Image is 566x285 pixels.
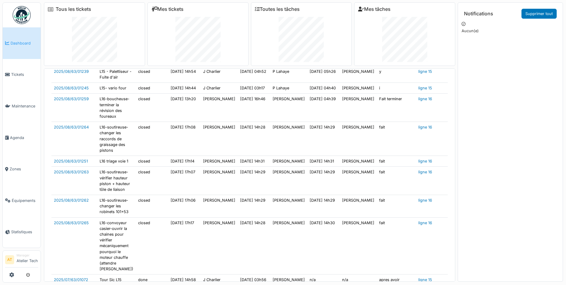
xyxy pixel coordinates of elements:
[17,253,38,258] div: Manager
[307,167,340,195] td: [DATE] 14h29
[54,198,89,203] a: 2025/08/63/01262
[54,159,88,163] a: 2025/08/63/01251
[521,9,557,19] a: Supprimer tout
[340,195,377,218] td: [PERSON_NAME]
[418,69,432,74] a: ligne 15
[54,69,89,74] a: 2025/08/63/01239
[97,167,136,195] td: L16-soutireuse-vérifier hauteur piston + hauteur tôle de liaison
[151,6,184,12] a: Mes tickets
[307,83,340,94] td: [DATE] 04h40
[255,6,300,12] a: Toutes les tâches
[270,167,307,195] td: [PERSON_NAME]
[97,217,136,274] td: L16-convoyeur casier-ouvrir la chaines pour vérifier mécaniquement pourquoi le moteur chauffe (at...
[418,86,432,90] a: ligne 15
[168,156,201,167] td: [DATE] 17h14
[201,122,238,156] td: [PERSON_NAME]
[3,185,41,216] a: Équipements
[270,94,307,122] td: [PERSON_NAME]
[270,83,307,94] td: P Lahaye
[97,66,136,82] td: L15 - Palettiseur - Fuite d'air
[377,156,416,167] td: fait
[340,217,377,274] td: [PERSON_NAME]
[54,86,89,90] a: 2025/08/63/01245
[136,195,168,218] td: closed
[418,97,432,101] a: ligne 16
[238,167,270,195] td: [DATE] 14h29
[270,156,307,167] td: [PERSON_NAME]
[418,170,432,174] a: ligne 16
[358,6,391,12] a: Mes tâches
[13,6,31,24] img: Badge_color-CXgf-gQk.svg
[340,167,377,195] td: [PERSON_NAME]
[54,277,88,282] a: 2025/07/63/01072
[54,221,89,225] a: 2025/08/63/01265
[462,28,559,34] p: Aucun(e)
[5,253,38,268] a: AT ManagerAtelier Tech
[97,195,136,218] td: L16-soutireuse-changer les robinets 101+53
[201,167,238,195] td: [PERSON_NAME]
[168,94,201,122] td: [DATE] 13h20
[377,195,416,218] td: fait
[377,217,416,274] td: fait
[238,156,270,167] td: [DATE] 14h31
[136,83,168,94] td: closed
[10,166,38,172] span: Zones
[168,167,201,195] td: [DATE] 17h07
[5,255,14,264] li: AT
[340,94,377,122] td: [PERSON_NAME]
[54,125,89,129] a: 2025/08/63/01264
[201,94,238,122] td: [PERSON_NAME]
[270,122,307,156] td: [PERSON_NAME]
[340,83,377,94] td: [PERSON_NAME]
[238,195,270,218] td: [DATE] 14h29
[11,229,38,235] span: Statistiques
[377,66,416,82] td: y
[136,156,168,167] td: closed
[10,135,38,141] span: Agenda
[340,66,377,82] td: [PERSON_NAME]
[418,221,432,225] a: ligne 16
[3,27,41,59] a: Dashboard
[238,94,270,122] td: [DATE] 16h46
[307,66,340,82] td: [DATE] 05h26
[464,11,493,17] h6: Notifications
[307,122,340,156] td: [DATE] 14h29
[136,94,168,122] td: closed
[340,122,377,156] td: [PERSON_NAME]
[11,40,38,46] span: Dashboard
[168,122,201,156] td: [DATE] 17h08
[97,83,136,94] td: L15- vario four
[168,195,201,218] td: [DATE] 17h06
[418,125,432,129] a: ligne 16
[97,94,136,122] td: L16-boucheuse-terminer la révision des foureaux
[418,159,432,163] a: ligne 16
[136,122,168,156] td: closed
[3,153,41,185] a: Zones
[136,167,168,195] td: closed
[136,217,168,274] td: closed
[307,217,340,274] td: [DATE] 14h30
[136,66,168,82] td: closed
[377,94,416,122] td: Fait terminer
[238,217,270,274] td: [DATE] 14h28
[3,122,41,153] a: Agenda
[168,217,201,274] td: [DATE] 17h17
[307,195,340,218] td: [DATE] 14h29
[168,83,201,94] td: [DATE] 14h44
[377,83,416,94] td: i
[201,217,238,274] td: [PERSON_NAME]
[270,217,307,274] td: [PERSON_NAME]
[238,122,270,156] td: [DATE] 14h28
[3,216,41,248] a: Statistiques
[377,167,416,195] td: fait
[97,156,136,167] td: L16 triage voie 1
[238,66,270,82] td: [DATE] 04h52
[3,59,41,91] a: Tickets
[201,66,238,82] td: J Charlier
[270,66,307,82] td: P Lahaye
[201,156,238,167] td: [PERSON_NAME]
[377,122,416,156] td: fait
[418,198,432,203] a: ligne 16
[418,277,432,282] a: ligne 15
[12,103,38,109] span: Maintenance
